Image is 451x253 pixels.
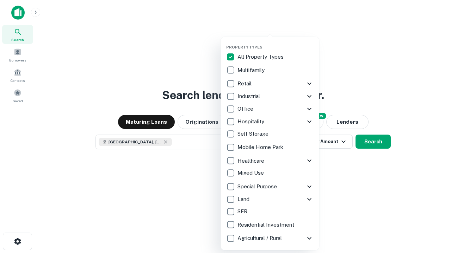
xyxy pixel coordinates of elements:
div: Hospitality [226,115,314,128]
div: Land [226,193,314,206]
p: Mixed Use [237,169,265,177]
p: All Property Types [237,53,285,61]
p: SFR [237,207,249,216]
p: Residential Investment [237,221,296,229]
div: Agricultural / Rural [226,232,314,245]
div: Industrial [226,90,314,103]
p: Self Storage [237,130,270,138]
div: Special Purpose [226,180,314,193]
span: Property Types [226,45,262,49]
p: Special Purpose [237,182,278,191]
div: Healthcare [226,154,314,167]
p: Hospitality [237,117,266,126]
div: Retail [226,77,314,90]
p: Multifamily [237,66,266,74]
iframe: Chat Widget [416,197,451,231]
p: Land [237,195,251,203]
p: Healthcare [237,157,266,165]
p: Industrial [237,92,261,100]
p: Retail [237,79,253,88]
div: Office [226,103,314,115]
p: Office [237,105,255,113]
p: Agricultural / Rural [237,234,283,242]
p: Mobile Home Park [237,143,285,151]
